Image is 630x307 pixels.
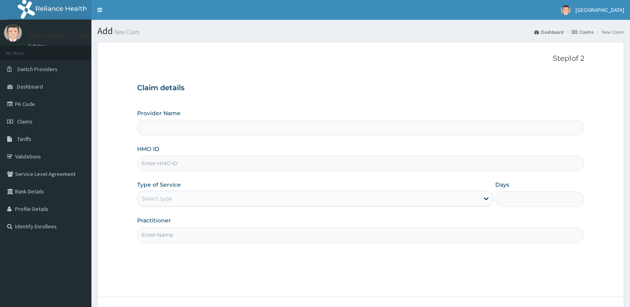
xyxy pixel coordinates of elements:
[576,6,624,14] span: [GEOGRAPHIC_DATA]
[17,83,43,90] span: Dashboard
[137,54,584,63] p: Step 1 of 2
[17,66,58,73] span: Switch Providers
[137,109,180,117] label: Provider Name
[28,32,93,39] p: [GEOGRAPHIC_DATA]
[561,5,571,15] img: User Image
[137,84,584,93] h3: Claim details
[137,227,584,243] input: Enter Name
[534,29,564,35] a: Dashboard
[137,156,584,171] input: Enter HMO ID
[17,118,33,125] span: Claims
[137,181,181,189] label: Type of Service
[572,29,593,35] a: Claims
[137,216,171,224] label: Practitioner
[4,24,22,42] img: User Image
[97,26,624,36] h1: Add
[495,181,509,189] label: Days
[142,195,172,203] div: Select type
[17,135,31,143] span: Tariffs
[594,29,624,35] li: New Claim
[28,43,47,49] a: Online
[137,145,159,153] label: HMO ID
[113,29,140,35] small: New Claim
